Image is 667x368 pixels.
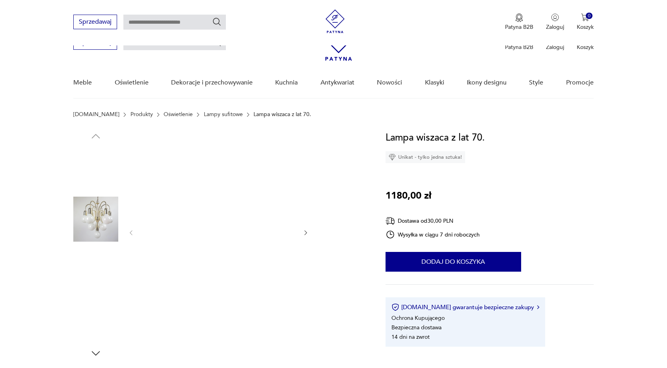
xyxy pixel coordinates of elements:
[577,43,594,51] p: Koszyk
[581,13,589,21] img: Ikona koszyka
[546,13,564,31] button: Zaloguj
[320,68,354,98] a: Antykwariat
[529,68,543,98] a: Style
[73,247,118,292] img: Zdjęcie produktu Lampa wiszaca z lat 70.
[505,13,533,31] button: Patyna B2B
[204,111,243,118] a: Lampy sufitowe
[467,68,507,98] a: Ikony designu
[73,146,118,191] img: Zdjęcie produktu Lampa wiszaca z lat 70.
[389,154,396,161] img: Ikona diamentu
[73,197,118,242] img: Zdjęcie produktu Lampa wiszaca z lat 70.
[73,20,117,25] a: Sprzedawaj
[253,111,311,118] p: Lampa wiszaca z lat 70.
[115,68,149,98] a: Oświetlenie
[386,252,521,272] button: Dodaj do koszyka
[275,68,298,98] a: Kuchnia
[386,188,431,203] p: 1180,00 zł
[391,303,539,311] button: [DOMAIN_NAME] gwarantuje bezpieczne zakupy
[386,216,480,226] div: Dostawa od 30,00 PLN
[212,17,222,26] button: Szukaj
[391,333,430,341] li: 14 dni na zwrot
[73,297,118,342] img: Zdjęcie produktu Lampa wiszaca z lat 70.
[73,68,92,98] a: Meble
[505,13,533,31] a: Ikona medaluPatyna B2B
[377,68,402,98] a: Nowości
[391,324,442,331] li: Bezpieczna dostawa
[515,13,523,22] img: Ikona medalu
[386,216,395,226] img: Ikona dostawy
[551,13,559,21] img: Ikonka użytkownika
[505,23,533,31] p: Patyna B2B
[73,15,117,29] button: Sprzedawaj
[546,43,564,51] p: Zaloguj
[386,130,485,145] h1: Lampa wiszaca z lat 70.
[386,230,480,239] div: Wysyłka w ciągu 7 dni roboczych
[505,43,533,51] p: Patyna B2B
[391,314,445,322] li: Ochrona Kupującego
[130,111,153,118] a: Produkty
[577,23,594,31] p: Koszyk
[391,303,399,311] img: Ikona certyfikatu
[586,13,592,19] div: 0
[171,68,253,98] a: Dekoracje i przechowywanie
[323,9,347,33] img: Patyna - sklep z meblami i dekoracjami vintage
[425,68,444,98] a: Klasyki
[577,13,594,31] button: 0Koszyk
[537,305,539,309] img: Ikona strzałki w prawo
[164,111,193,118] a: Oświetlenie
[142,130,294,334] img: Zdjęcie produktu Lampa wiszaca z lat 70.
[73,40,117,46] a: Sprzedawaj
[73,111,119,118] a: [DOMAIN_NAME]
[546,23,564,31] p: Zaloguj
[386,151,465,163] div: Unikat - tylko jedna sztuka!
[566,68,594,98] a: Promocje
